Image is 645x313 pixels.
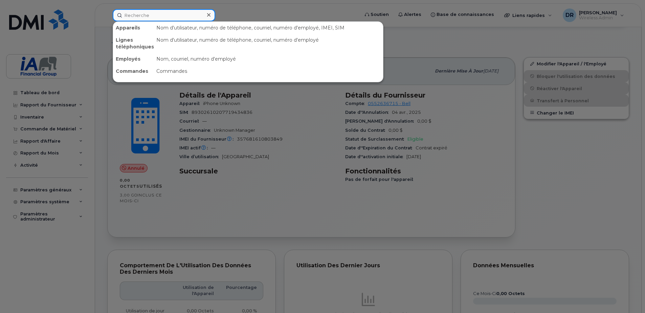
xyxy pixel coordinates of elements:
[154,53,383,65] div: Nom, courriel, numéro d'employé
[113,65,154,77] div: Commandes
[113,22,154,34] div: Appareils
[154,34,383,53] div: Nom d'utilisateur, numéro de téléphone, courriel, numéro d'employé
[154,65,383,77] div: Commandes
[154,22,383,34] div: Nom d'utilisateur, numéro de téléphone, courriel, numéro d'employé, IMEI, SIM
[113,34,154,53] div: Lignes téléphoniques
[113,9,215,21] input: Recherche
[113,53,154,65] div: Employés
